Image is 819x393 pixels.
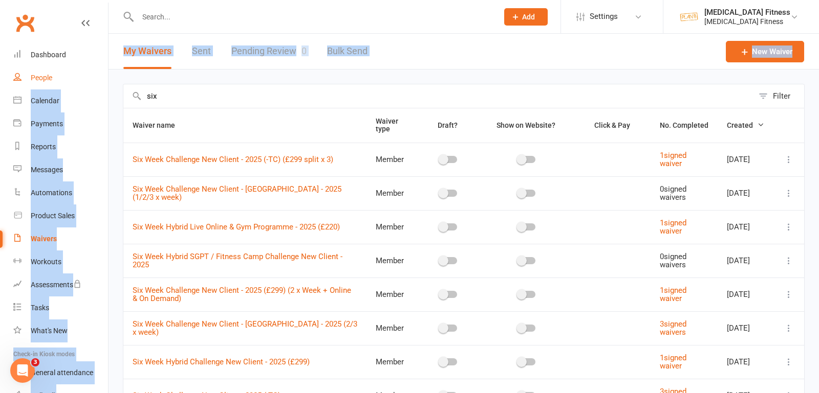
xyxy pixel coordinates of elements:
a: Messages [13,158,108,181]
div: Tasks [31,304,49,312]
div: Messages [31,166,63,174]
a: Calendar [13,89,108,112]
a: Assessments [13,273,108,296]
button: Created [727,119,764,131]
a: 1signed waiver [660,151,686,169]
a: Tasks [13,296,108,319]
a: What's New [13,319,108,342]
a: Bulk Send [327,34,368,69]
td: [DATE] [718,345,773,379]
a: Automations [13,181,108,204]
a: 1signed waiver [660,286,686,304]
th: Waiver type [367,108,419,143]
td: Member [367,210,419,244]
a: Six Week Challenge New Client - 2025 (-TC) (£299 split x 3) [133,155,333,164]
td: [DATE] [718,176,773,210]
a: Six Week Challenge New Client - [GEOGRAPHIC_DATA] - 2025 (1/2/3 x week) [133,184,341,202]
a: Reports [13,135,108,158]
a: 3signed waivers [660,319,686,337]
td: [DATE] [718,311,773,345]
button: Waiver name [133,119,186,131]
td: Member [367,311,419,345]
img: thumb_image1569280052.png [679,7,699,27]
span: Show on Website? [497,121,555,129]
input: Search by name [123,84,753,108]
a: People [13,66,108,89]
div: Assessments [31,281,81,289]
a: Dashboard [13,43,108,66]
a: 1signed waiver [660,353,686,371]
span: Waiver name [133,121,186,129]
div: Workouts [31,258,61,266]
td: Member [367,278,419,311]
a: General attendance kiosk mode [13,361,108,384]
td: [DATE] [718,278,773,311]
a: Clubworx [12,10,38,36]
div: [MEDICAL_DATA] Fitness [704,17,790,26]
span: 0 signed waivers [660,252,686,270]
td: [DATE] [718,244,773,278]
div: Filter [773,90,790,102]
a: Waivers [13,227,108,250]
td: Member [367,345,419,379]
a: Pending Review0 [231,34,307,69]
span: Created [727,121,764,129]
div: General attendance [31,368,93,377]
button: My Waivers [123,34,171,69]
div: Reports [31,143,56,151]
button: Draft? [428,119,469,131]
a: Payments [13,112,108,135]
span: 0 [301,45,307,56]
button: Filter [753,84,804,108]
a: Workouts [13,250,108,273]
a: Six Week Challenge New Client - 2025 (£299) (2 x Week + Online & On Demand) [133,286,351,304]
div: [MEDICAL_DATA] Fitness [704,8,790,17]
td: [DATE] [718,143,773,176]
button: Add [504,8,548,26]
div: Automations [31,189,72,197]
span: Draft? [438,121,458,129]
div: Product Sales [31,212,75,220]
div: What's New [31,327,68,335]
div: Dashboard [31,51,66,59]
div: Payments [31,120,63,128]
span: Settings [590,5,618,28]
div: Calendar [31,97,59,105]
button: Show on Website? [487,119,567,131]
td: Member [367,176,419,210]
a: Six Week Hybrid SGPT / Fitness Camp Challenge New Client - 2025 [133,252,342,270]
button: Click & Pay [585,119,641,131]
a: Product Sales [13,204,108,227]
td: Member [367,143,419,176]
div: People [31,74,52,82]
a: Six Week Hybrid Live Online & Gym Programme - 2025 (£220) [133,222,340,232]
a: Six Week Challenge New Client - [GEOGRAPHIC_DATA] - 2025 (2/3 x week) [133,319,357,337]
a: New Waiver [726,41,804,62]
a: Six Week Hybrid Challenge New Client - 2025 (£299) [133,357,310,366]
a: Sent [192,34,211,69]
div: Waivers [31,235,57,243]
iframe: Intercom live chat [10,358,35,383]
span: Add [522,13,535,21]
span: Click & Pay [594,121,630,129]
td: [DATE] [718,210,773,244]
input: Search... [135,10,491,24]
td: Member [367,244,419,278]
a: 1signed waiver [660,218,686,236]
span: 0 signed waivers [660,184,686,202]
span: 3 [31,358,39,366]
th: No. Completed [651,108,718,143]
